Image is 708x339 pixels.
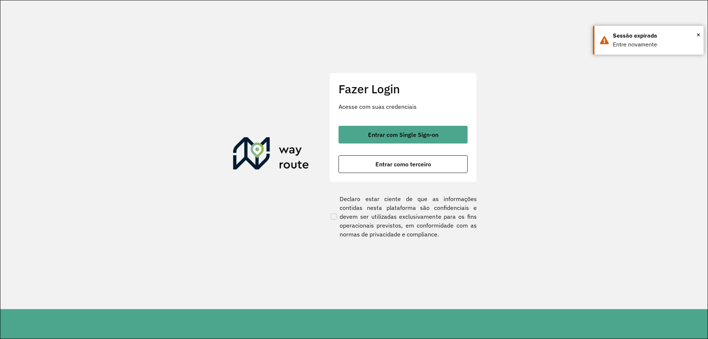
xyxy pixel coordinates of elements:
button: button [339,126,468,143]
label: Declaro estar ciente de que as informações contidas nesta plataforma são confidenciais e devem se... [329,194,477,239]
span: Entrar como terceiro [375,161,431,167]
img: Roteirizador AmbevTech [233,137,309,173]
button: Close [697,29,700,40]
p: Acesse com suas credenciais [339,102,468,111]
button: button [339,155,468,173]
h2: Fazer Login [339,82,468,96]
span: Entrar com Single Sign-on [368,132,438,138]
span: × [697,29,700,40]
div: Entre novamente [613,40,698,49]
div: Sessão expirada [613,31,698,40]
